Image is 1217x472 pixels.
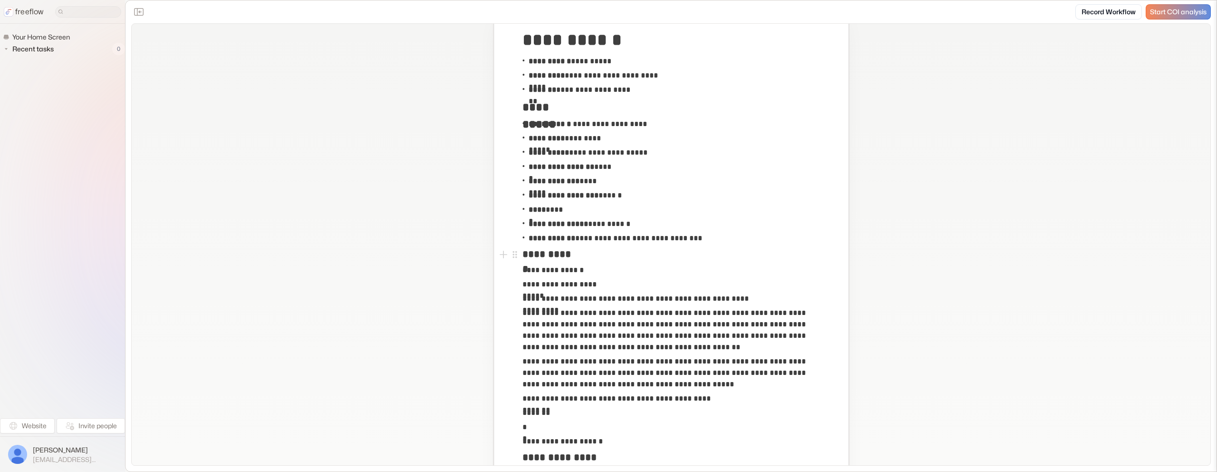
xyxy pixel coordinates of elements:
button: Invite people [57,418,125,433]
img: profile [8,445,27,464]
a: Your Home Screen [3,31,74,43]
span: Recent tasks [10,44,57,54]
p: freeflow [15,6,44,18]
span: [EMAIL_ADDRESS][DOMAIN_NAME] [33,455,117,464]
a: freeflow [4,6,44,18]
button: Recent tasks [3,43,58,55]
span: Your Home Screen [10,32,73,42]
button: Add block [498,249,509,260]
button: [PERSON_NAME][EMAIL_ADDRESS][DOMAIN_NAME] [6,442,119,466]
button: Close the sidebar [131,4,146,20]
a: Record Workflow [1075,4,1142,20]
span: [PERSON_NAME] [33,445,117,455]
span: Start COI analysis [1150,8,1207,16]
a: Start COI analysis [1146,4,1211,20]
span: 0 [112,43,125,55]
button: Open block menu [509,249,521,260]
